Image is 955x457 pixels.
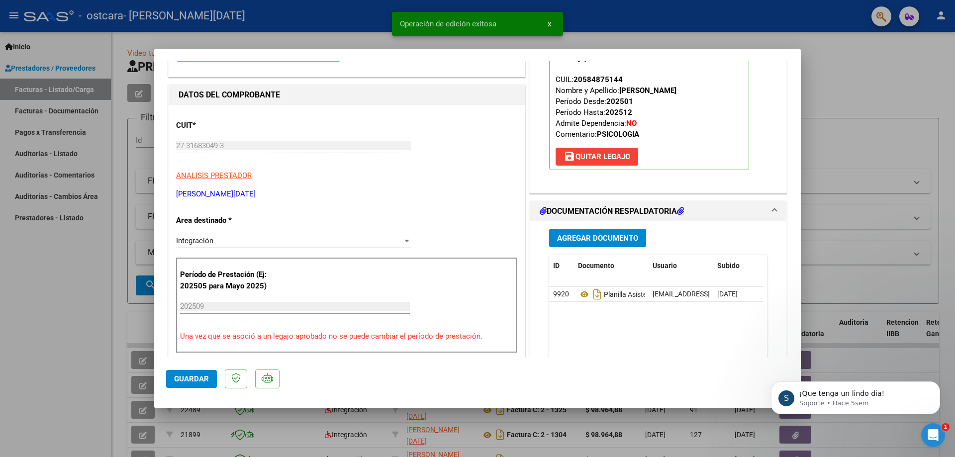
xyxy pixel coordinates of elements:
[921,423,945,447] iframe: Intercom live chat
[540,15,559,33] button: x
[530,221,786,428] div: DOCUMENTACIÓN RESPALDATORIA
[553,262,560,270] span: ID
[573,74,623,85] div: 20584875144
[717,262,740,270] span: Subido
[180,331,513,342] p: Una vez que se asoció a un legajo aprobado no se puede cambiar el período de prestación.
[557,234,638,243] span: Agregar Documento
[549,229,646,247] button: Agregar Documento
[942,423,950,431] span: 1
[166,370,217,388] button: Guardar
[605,108,632,117] strong: 202512
[553,290,569,298] span: 9920
[756,361,955,430] iframe: Intercom notifications mensaje
[549,38,749,170] p: Legajo preaprobado para Período de Prestación:
[713,255,763,276] datatable-header-cell: Subido
[549,255,574,276] datatable-header-cell: ID
[400,19,496,29] span: Operación de edición exitosa
[578,290,660,298] span: Planilla Asistencia
[530,23,786,193] div: PREAPROBACIÓN PARA INTEGRACION
[653,262,677,270] span: Usuario
[176,120,279,131] p: CUIT
[564,150,575,162] mat-icon: save
[578,262,614,270] span: Documento
[556,75,676,139] span: CUIL: Nombre y Apellido: Período Desde: Período Hasta: Admite Dependencia:
[564,152,630,161] span: Quitar Legajo
[606,97,633,106] strong: 202501
[619,86,676,95] strong: [PERSON_NAME]
[179,90,280,99] strong: DATOS DEL COMPROBANTE
[176,215,279,226] p: Area destinado *
[548,19,551,28] span: x
[174,374,209,383] span: Guardar
[176,171,252,180] span: ANALISIS PRESTADOR
[653,290,845,298] span: [EMAIL_ADDRESS][DOMAIN_NAME] - - [PERSON_NAME][DATE]
[597,130,639,139] strong: PSICOLOGIA
[591,286,604,302] i: Descargar documento
[649,255,713,276] datatable-header-cell: Usuario
[717,290,738,298] span: [DATE]
[574,255,649,276] datatable-header-cell: Documento
[556,148,638,166] button: Quitar Legajo
[176,188,517,200] p: [PERSON_NAME][DATE]
[176,236,213,245] span: Integración
[530,201,786,221] mat-expansion-panel-header: DOCUMENTACIÓN RESPALDATORIA
[556,130,639,139] span: Comentario:
[540,205,684,217] h1: DOCUMENTACIÓN RESPALDATORIA
[626,119,637,128] strong: NO
[763,255,813,276] datatable-header-cell: Acción
[180,269,280,291] p: Período de Prestación (Ej: 202505 para Mayo 2025)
